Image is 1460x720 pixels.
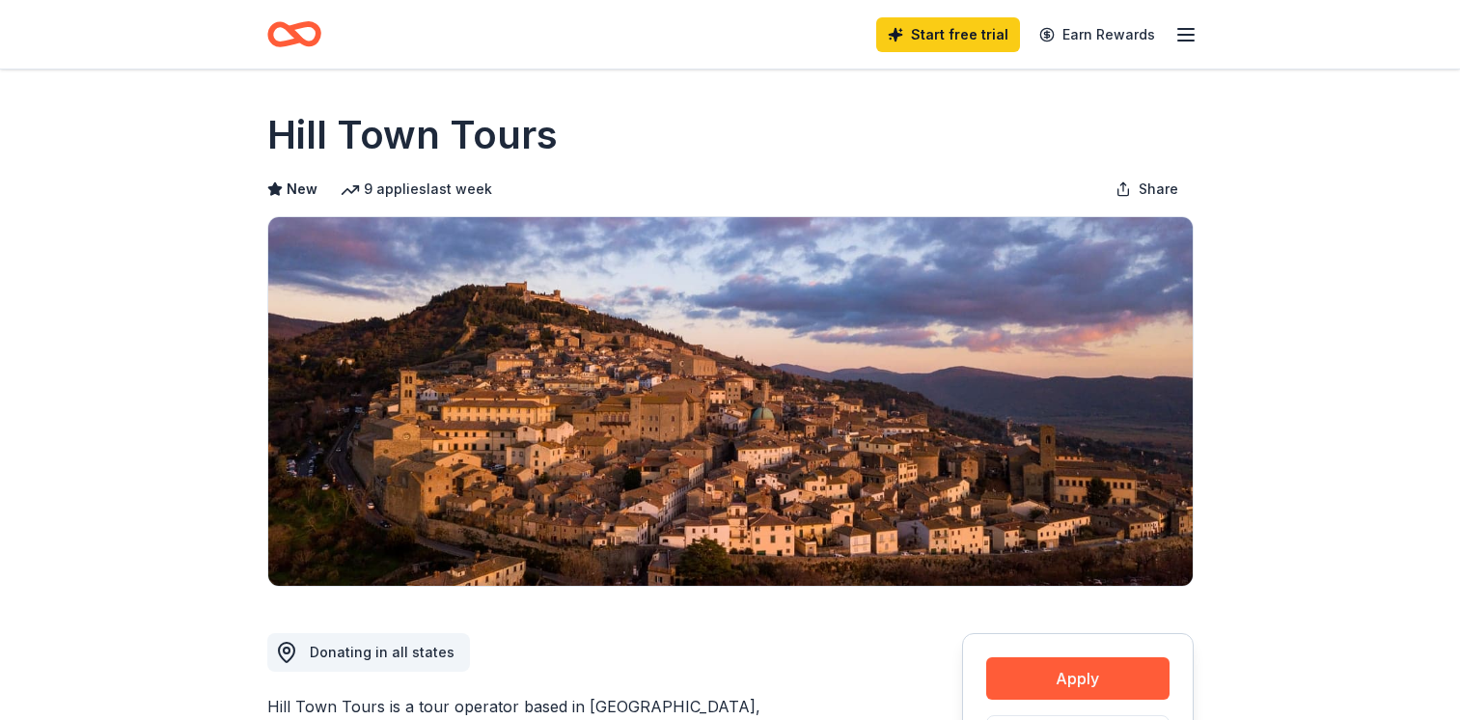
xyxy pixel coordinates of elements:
span: New [287,178,317,201]
button: Share [1100,170,1194,208]
h1: Hill Town Tours [267,108,558,162]
a: Earn Rewards [1028,17,1167,52]
img: Image for Hill Town Tours [268,217,1193,586]
span: Donating in all states [310,644,455,660]
span: Share [1139,178,1178,201]
button: Apply [986,657,1170,700]
div: 9 applies last week [341,178,492,201]
a: Start free trial [876,17,1020,52]
a: Home [267,12,321,57]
